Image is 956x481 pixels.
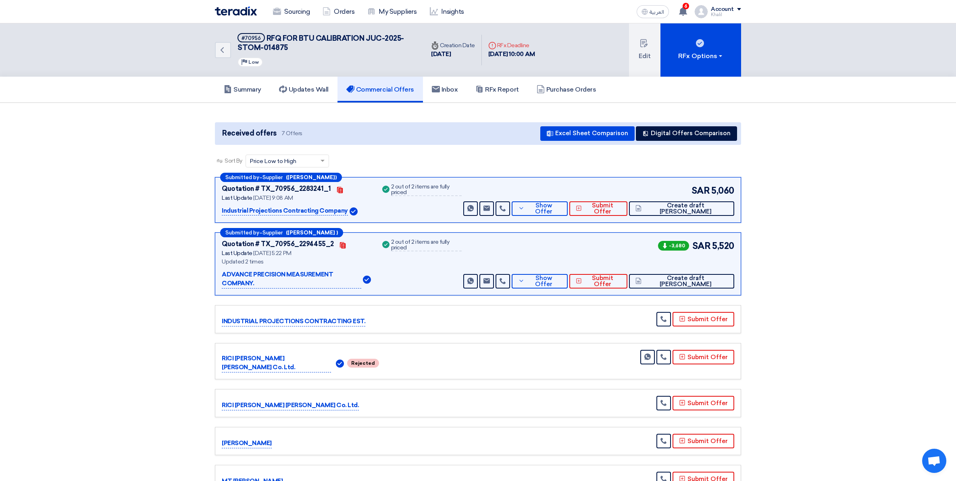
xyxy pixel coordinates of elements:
div: 2 out of 2 items are fully priced [391,239,462,251]
span: Create draft [PERSON_NAME] [644,203,728,215]
div: – [220,228,343,237]
span: Submit Offer [584,275,621,287]
a: Purchase Orders [528,77,605,102]
span: [DATE] 5:22 PM [253,250,291,257]
span: Show Offer [527,203,562,215]
a: My Suppliers [361,3,423,21]
div: #70956 [242,36,261,41]
div: Updated 2 times [222,257,371,266]
a: RFx Report [467,77,527,102]
span: Supplier [262,175,283,180]
div: Creation Date [431,41,475,50]
div: 2 out of 2 items are fully priced [391,184,462,196]
button: Submit Offer [673,396,734,410]
button: RFx Options [660,23,741,77]
button: Create draft [PERSON_NAME] [629,201,734,216]
span: -3,680 [658,241,689,251]
a: Orders [316,3,361,21]
div: RFx Options [678,51,724,61]
p: INDUSTRIAL PROJECTIONS CONTRACTING EST. [222,317,365,326]
div: Khalil [711,13,741,17]
button: Digital Offers Comparison [636,126,737,141]
div: RFx Deadline [488,41,535,50]
img: Teradix logo [215,6,257,16]
span: 5,520 [712,239,734,253]
span: Show Offer [527,275,562,287]
img: Verified Account [336,360,344,368]
img: Verified Account [363,276,371,284]
button: العربية [637,5,669,18]
h5: RFQ FOR BTU CALIBRATION JUC-2025-STOM-014875 [237,33,415,53]
img: Verified Account [350,207,358,215]
button: Submit Offer [673,350,734,364]
span: Low [248,59,259,65]
span: العربية [650,9,664,15]
a: Updates Wall [270,77,337,102]
div: – [220,173,342,182]
a: Summary [215,77,270,102]
button: Show Offer [512,201,568,216]
span: Last Update [222,250,252,257]
span: [DATE] 9:08 AM [253,194,293,201]
a: Open chat [922,449,946,473]
p: RICI [PERSON_NAME] [PERSON_NAME] Co. Ltd. [222,401,359,410]
button: Show Offer [512,274,568,289]
span: SAR [691,184,710,197]
div: Account [711,6,734,13]
button: Submit Offer [569,274,627,289]
button: Submit Offer [673,312,734,326]
span: Submitted by [225,230,259,235]
span: SAR [692,239,711,253]
button: Submit Offer [673,434,734,448]
p: Industrial Projections Contracting Company [222,206,348,216]
p: RICI [PERSON_NAME] [PERSON_NAME] Co. Ltd. [222,354,331,372]
span: RFQ FOR BTU CALIBRATION JUC-2025-STOM-014875 [237,34,404,52]
button: Edit [629,23,660,77]
span: Rejected [347,359,379,368]
a: Insights [423,3,471,21]
span: Supplier [262,230,283,235]
span: Last Update [222,194,252,201]
span: Create draft [PERSON_NAME] [644,275,728,287]
h5: Purchase Orders [537,86,596,94]
span: 7 Offers [281,130,302,137]
button: Create draft [PERSON_NAME] [629,274,734,289]
img: profile_test.png [695,5,708,18]
h5: Updates Wall [279,86,329,94]
button: Submit Offer [569,201,627,216]
b: ([PERSON_NAME] ) [286,230,338,235]
a: Commercial Offers [337,77,423,102]
span: Received offers [222,128,277,139]
span: 6 [683,3,689,9]
button: Excel Sheet Comparison [540,126,635,141]
a: Inbox [423,77,467,102]
div: [DATE] 10:00 AM [488,50,535,59]
div: Quotation # TX_70956_2283241_1 [222,184,331,194]
h5: Summary [224,86,261,94]
span: Price Low to High [250,157,296,165]
div: [DATE] [431,50,475,59]
p: [PERSON_NAME] [222,439,272,448]
h5: Inbox [432,86,458,94]
h5: RFx Report [475,86,519,94]
div: Quotation # TX_70956_2294455_2 [222,239,334,249]
span: Submit Offer [584,203,621,215]
span: Sort By [225,157,242,165]
p: ADVANCE PRECISION MEASUREMENT COMPANY. [222,270,361,289]
a: Sourcing [267,3,316,21]
h5: Commercial Offers [346,86,414,94]
b: ([PERSON_NAME]) [286,175,337,180]
span: Submitted by [225,175,259,180]
span: 5,060 [711,184,734,197]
